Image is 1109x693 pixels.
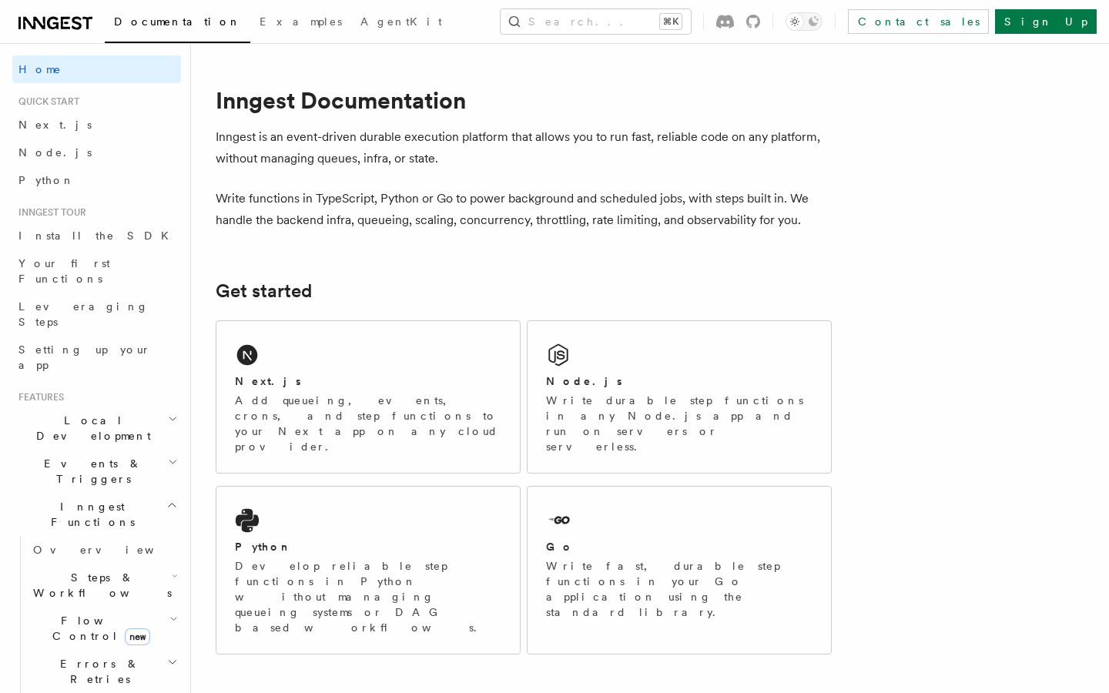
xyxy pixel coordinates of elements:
[216,280,312,302] a: Get started
[235,539,292,554] h2: Python
[27,607,181,650] button: Flow Controlnew
[18,174,75,186] span: Python
[12,493,181,536] button: Inngest Functions
[12,499,166,530] span: Inngest Functions
[216,188,832,231] p: Write functions in TypeScript, Python or Go to power background and scheduled jobs, with steps bu...
[546,558,812,620] p: Write fast, durable step functions in your Go application using the standard library.
[527,320,832,474] a: Node.jsWrite durable step functions in any Node.js app and run on servers or serverless.
[27,570,172,601] span: Steps & Workflows
[216,320,521,474] a: Next.jsAdd queueing, events, crons, and step functions to your Next app on any cloud provider.
[18,119,92,131] span: Next.js
[12,336,181,379] a: Setting up your app
[235,393,501,454] p: Add queueing, events, crons, and step functions to your Next app on any cloud provider.
[546,393,812,454] p: Write durable step functions in any Node.js app and run on servers or serverless.
[27,613,169,644] span: Flow Control
[12,222,181,249] a: Install the SDK
[786,12,823,31] button: Toggle dark mode
[12,391,64,403] span: Features
[351,5,451,42] a: AgentKit
[12,413,168,444] span: Local Development
[216,86,832,114] h1: Inngest Documentation
[18,257,110,285] span: Your first Functions
[360,15,442,28] span: AgentKit
[216,126,832,169] p: Inngest is an event-driven durable execution platform that allows you to run fast, reliable code ...
[995,9,1097,34] a: Sign Up
[12,206,86,219] span: Inngest tour
[12,166,181,194] a: Python
[546,539,574,554] h2: Go
[12,55,181,83] a: Home
[27,656,167,687] span: Errors & Retries
[260,15,342,28] span: Examples
[216,486,521,654] a: PythonDevelop reliable step functions in Python without managing queueing systems or DAG based wo...
[501,9,691,34] button: Search...⌘K
[546,373,622,389] h2: Node.js
[12,111,181,139] a: Next.js
[125,628,150,645] span: new
[12,450,181,493] button: Events & Triggers
[18,300,149,328] span: Leveraging Steps
[12,293,181,336] a: Leveraging Steps
[235,558,501,635] p: Develop reliable step functions in Python without managing queueing systems or DAG based workflows.
[114,15,241,28] span: Documentation
[848,9,989,34] a: Contact sales
[12,139,181,166] a: Node.js
[33,544,192,556] span: Overview
[527,486,832,654] a: GoWrite fast, durable step functions in your Go application using the standard library.
[18,146,92,159] span: Node.js
[235,373,301,389] h2: Next.js
[12,95,79,108] span: Quick start
[12,456,168,487] span: Events & Triggers
[18,229,178,242] span: Install the SDK
[660,14,682,29] kbd: ⌘K
[27,564,181,607] button: Steps & Workflows
[105,5,250,43] a: Documentation
[12,249,181,293] a: Your first Functions
[12,407,181,450] button: Local Development
[27,650,181,693] button: Errors & Retries
[18,62,62,77] span: Home
[18,343,151,371] span: Setting up your app
[27,536,181,564] a: Overview
[250,5,351,42] a: Examples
